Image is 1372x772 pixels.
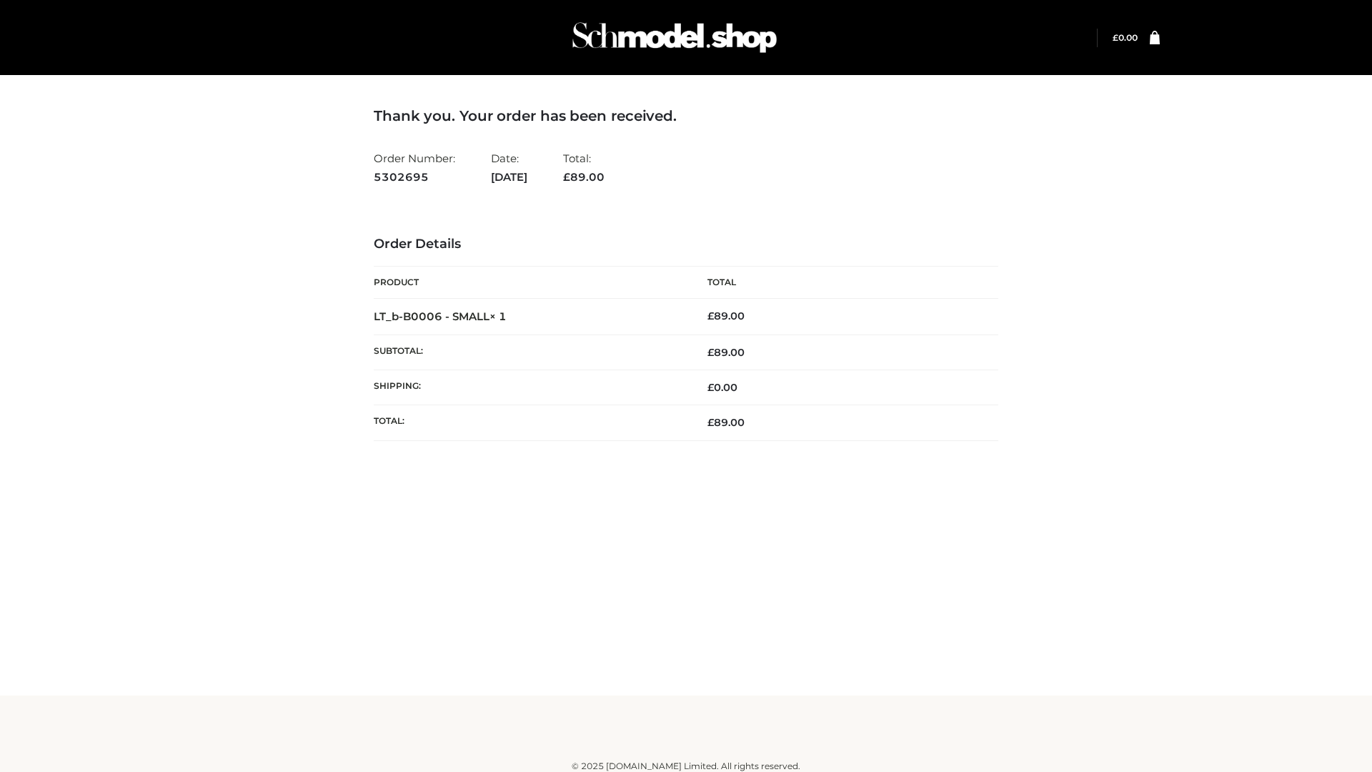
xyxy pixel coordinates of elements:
h3: Thank you. Your order has been received. [374,107,998,124]
span: 89.00 [563,170,605,184]
bdi: 0.00 [707,381,737,394]
strong: × 1 [489,310,507,323]
span: 89.00 [707,416,745,429]
th: Total: [374,405,686,440]
span: £ [707,416,714,429]
span: £ [563,170,570,184]
th: Total [686,267,998,299]
bdi: 0.00 [1113,32,1138,43]
li: Total: [563,146,605,189]
span: £ [1113,32,1118,43]
strong: 5302695 [374,168,455,187]
img: Schmodel Admin 964 [567,9,782,66]
span: £ [707,310,714,322]
bdi: 89.00 [707,310,745,322]
th: Shipping: [374,370,686,405]
strong: LT_b-B0006 - SMALL [374,310,507,323]
th: Subtotal: [374,335,686,370]
span: 89.00 [707,346,745,359]
li: Date: [491,146,527,189]
span: £ [707,381,714,394]
a: £0.00 [1113,32,1138,43]
th: Product [374,267,686,299]
li: Order Number: [374,146,455,189]
h3: Order Details [374,237,998,252]
span: £ [707,346,714,359]
strong: [DATE] [491,168,527,187]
